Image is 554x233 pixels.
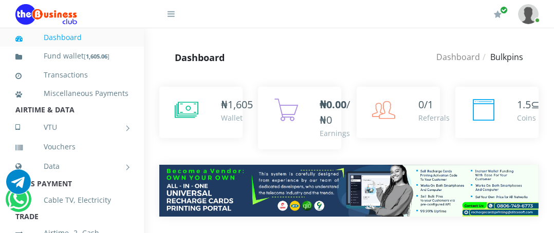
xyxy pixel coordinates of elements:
[15,44,128,68] a: Fund wallet[1,605.06]
[15,188,128,212] a: Cable TV, Electricity
[517,97,540,112] div: ⊆
[86,52,107,60] b: 1,605.06
[6,177,31,194] a: Chat for support
[228,98,253,111] span: 1,605
[494,10,502,18] i: Renew/Upgrade Subscription
[320,98,346,111] b: ₦0.00
[15,135,128,159] a: Vouchers
[436,51,480,63] a: Dashboard
[320,98,350,127] span: /₦0
[480,51,523,63] li: Bulkpins
[517,98,531,111] span: 1.5
[84,52,109,60] small: [ ]
[258,87,341,149] a: ₦0.00/₦0 Earnings
[357,87,440,138] a: 0/1 Referrals
[15,4,77,25] img: Logo
[15,63,128,87] a: Transactions
[500,6,508,14] span: Renew/Upgrade Subscription
[159,165,539,217] img: multitenant_rcp.png
[159,87,243,138] a: ₦1,605 Wallet
[8,195,29,211] a: Chat for support
[418,112,450,123] div: Referrals
[15,82,128,105] a: Miscellaneous Payments
[15,26,128,49] a: Dashboard
[15,153,128,179] a: Data
[518,4,539,24] img: User
[418,98,433,111] span: 0/1
[15,114,128,140] a: VTU
[517,112,540,123] div: Coins
[175,51,225,64] strong: Dashboard
[221,97,253,112] div: ₦
[221,112,253,123] div: Wallet
[320,128,350,139] div: Earnings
